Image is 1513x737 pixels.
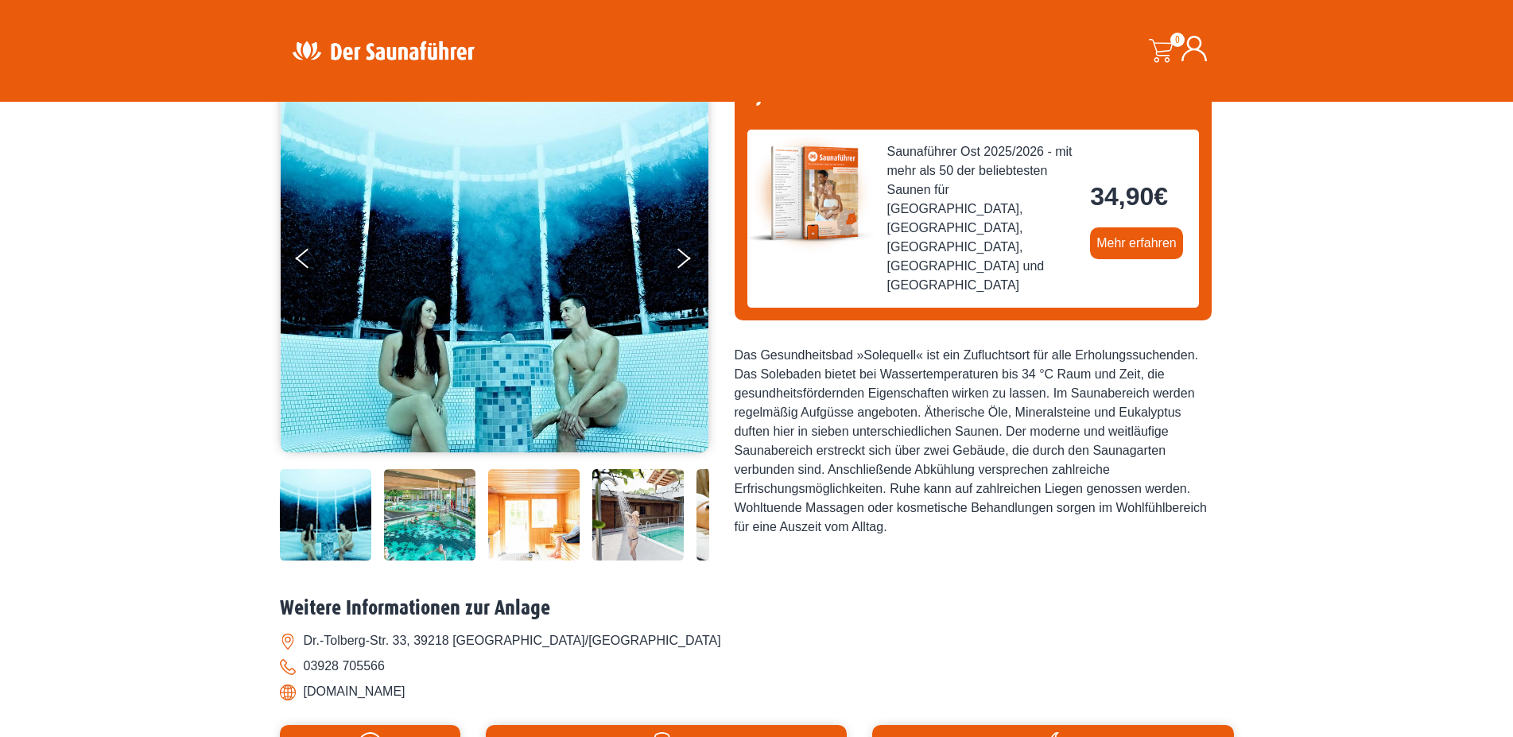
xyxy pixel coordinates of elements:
a: Mehr erfahren [1090,227,1183,259]
span: Saunaführer Ost 2025/2026 - mit mehr als 50 der beliebtesten Saunen für [GEOGRAPHIC_DATA], [GEOGR... [887,142,1078,295]
bdi: 34,90 [1090,182,1168,211]
span: € [1154,182,1168,211]
img: der-saunafuehrer-2025-ost.jpg [747,130,875,257]
li: [DOMAIN_NAME] [280,679,1234,704]
li: Dr.-Tolberg-Str. 33, 39218 [GEOGRAPHIC_DATA]/[GEOGRAPHIC_DATA] [280,628,1234,654]
li: 03928 705566 [280,654,1234,679]
span: 0 [1170,33,1185,47]
h2: Weitere Informationen zur Anlage [280,596,1234,621]
div: Das Gesundheitsbad »Solequell« ist ein Zufluchtsort für alle Erholungssuchenden. Das Solebaden bi... [735,346,1212,537]
button: Next [674,242,714,281]
button: Previous [296,242,336,281]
